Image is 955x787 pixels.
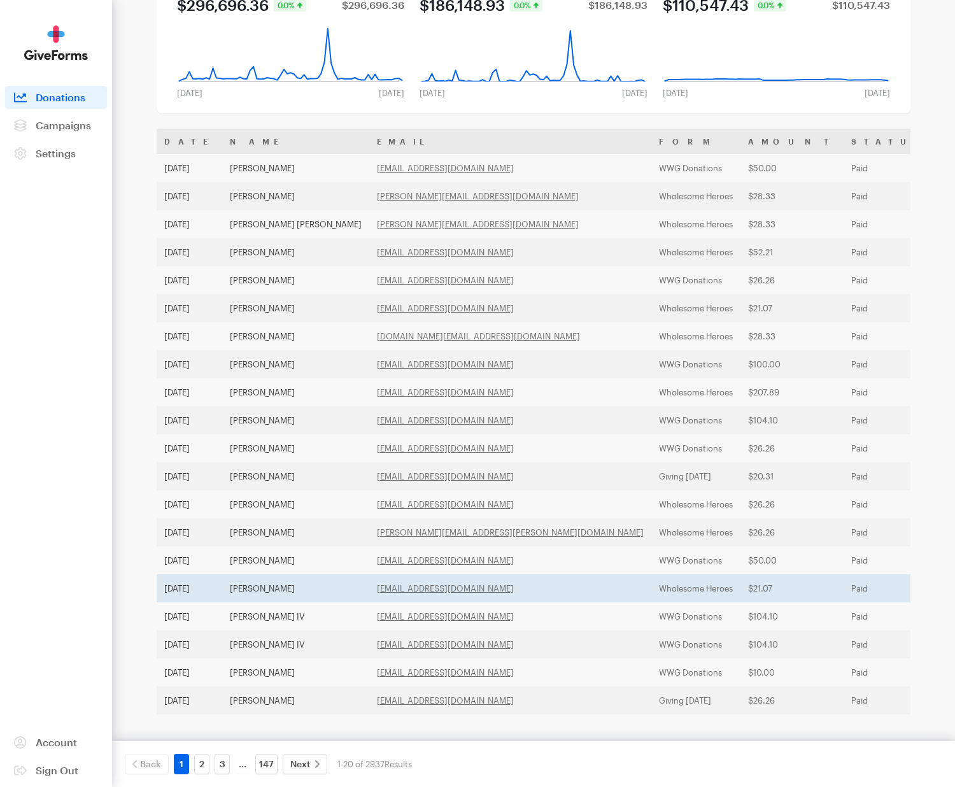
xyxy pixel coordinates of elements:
th: Amount [740,129,844,154]
td: $26.26 [740,686,844,714]
td: Wholesome Heroes [651,378,740,406]
td: Paid [844,182,937,210]
td: [PERSON_NAME] [222,546,369,574]
td: [DATE] [157,182,222,210]
th: Name [222,129,369,154]
td: $104.10 [740,630,844,658]
td: Paid [844,266,937,294]
td: $21.07 [740,574,844,602]
a: [EMAIL_ADDRESS][DOMAIN_NAME] [377,639,514,649]
a: Donations [5,86,107,109]
div: [DATE] [857,88,898,98]
td: Paid [844,322,937,350]
td: Paid [844,518,937,546]
td: [PERSON_NAME] IV [222,630,369,658]
td: Paid [844,686,937,714]
td: Wholesome Heroes [651,294,740,322]
td: [DATE] [157,462,222,490]
td: $100.00 [740,350,844,378]
td: $104.10 [740,406,844,434]
img: GiveForms [24,25,88,60]
td: [DATE] [157,434,222,462]
a: [EMAIL_ADDRESS][DOMAIN_NAME] [377,499,514,509]
td: [DATE] [157,406,222,434]
td: Paid [844,154,937,182]
td: [DATE] [157,630,222,658]
td: Giving [DATE] [651,686,740,714]
td: [DATE] [157,490,222,518]
td: [DATE] [157,154,222,182]
th: Email [369,129,651,154]
span: Donations [36,91,85,103]
td: Giving [DATE] [651,462,740,490]
td: Wholesome Heroes [651,182,740,210]
td: [DATE] [157,210,222,238]
a: [DOMAIN_NAME][EMAIL_ADDRESS][DOMAIN_NAME] [377,331,580,341]
td: $50.00 [740,154,844,182]
td: Paid [844,658,937,686]
td: WWG Donations [651,266,740,294]
td: Paid [844,434,937,462]
a: Settings [5,142,107,165]
a: [EMAIL_ADDRESS][DOMAIN_NAME] [377,415,514,425]
a: 2 [194,754,209,774]
td: $20.31 [740,462,844,490]
span: Sign Out [36,764,78,776]
td: $28.33 [740,210,844,238]
td: [DATE] [157,378,222,406]
td: [PERSON_NAME] [222,322,369,350]
a: Campaigns [5,114,107,137]
td: Paid [844,546,937,574]
a: [PERSON_NAME][EMAIL_ADDRESS][PERSON_NAME][DOMAIN_NAME] [377,527,644,537]
th: Date [157,129,222,154]
td: [DATE] [157,658,222,686]
td: $207.89 [740,378,844,406]
div: [DATE] [614,88,655,98]
span: Settings [36,147,76,159]
a: [EMAIL_ADDRESS][DOMAIN_NAME] [377,247,514,257]
td: [PERSON_NAME] [222,154,369,182]
td: [PERSON_NAME] [222,574,369,602]
td: WWG Donations [651,434,740,462]
td: Paid [844,574,937,602]
td: [DATE] [157,686,222,714]
td: [DATE] [157,266,222,294]
td: $21.07 [740,294,844,322]
td: WWG Donations [651,406,740,434]
span: Campaigns [36,119,91,131]
a: [EMAIL_ADDRESS][DOMAIN_NAME] [377,555,514,565]
a: [EMAIL_ADDRESS][DOMAIN_NAME] [377,275,514,285]
td: [DATE] [157,602,222,630]
td: [PERSON_NAME] [222,350,369,378]
a: [EMAIL_ADDRESS][DOMAIN_NAME] [377,163,514,173]
td: $50.00 [740,546,844,574]
td: WWG Donations [651,602,740,630]
td: [PERSON_NAME] [222,518,369,546]
td: [PERSON_NAME] [222,434,369,462]
td: [PERSON_NAME] [222,686,369,714]
td: Wholesome Heroes [651,574,740,602]
td: $28.33 [740,322,844,350]
div: [DATE] [412,88,453,98]
a: [EMAIL_ADDRESS][DOMAIN_NAME] [377,667,514,677]
td: $52.21 [740,238,844,266]
td: Paid [844,294,937,322]
td: Paid [844,210,937,238]
td: [PERSON_NAME] [PERSON_NAME] [222,210,369,238]
td: [PERSON_NAME] [222,462,369,490]
td: [PERSON_NAME] [222,378,369,406]
a: [EMAIL_ADDRESS][DOMAIN_NAME] [377,611,514,621]
a: [EMAIL_ADDRESS][DOMAIN_NAME] [377,303,514,313]
a: Sign Out [5,759,107,782]
a: 147 [255,754,278,774]
td: Wholesome Heroes [651,210,740,238]
td: WWG Donations [651,546,740,574]
a: [EMAIL_ADDRESS][DOMAIN_NAME] [377,695,514,705]
div: 1-20 of 2937 [337,754,412,774]
td: [PERSON_NAME] [222,238,369,266]
td: $26.26 [740,490,844,518]
a: [EMAIL_ADDRESS][DOMAIN_NAME] [377,443,514,453]
td: Paid [844,490,937,518]
td: Wholesome Heroes [651,238,740,266]
td: Paid [844,602,937,630]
